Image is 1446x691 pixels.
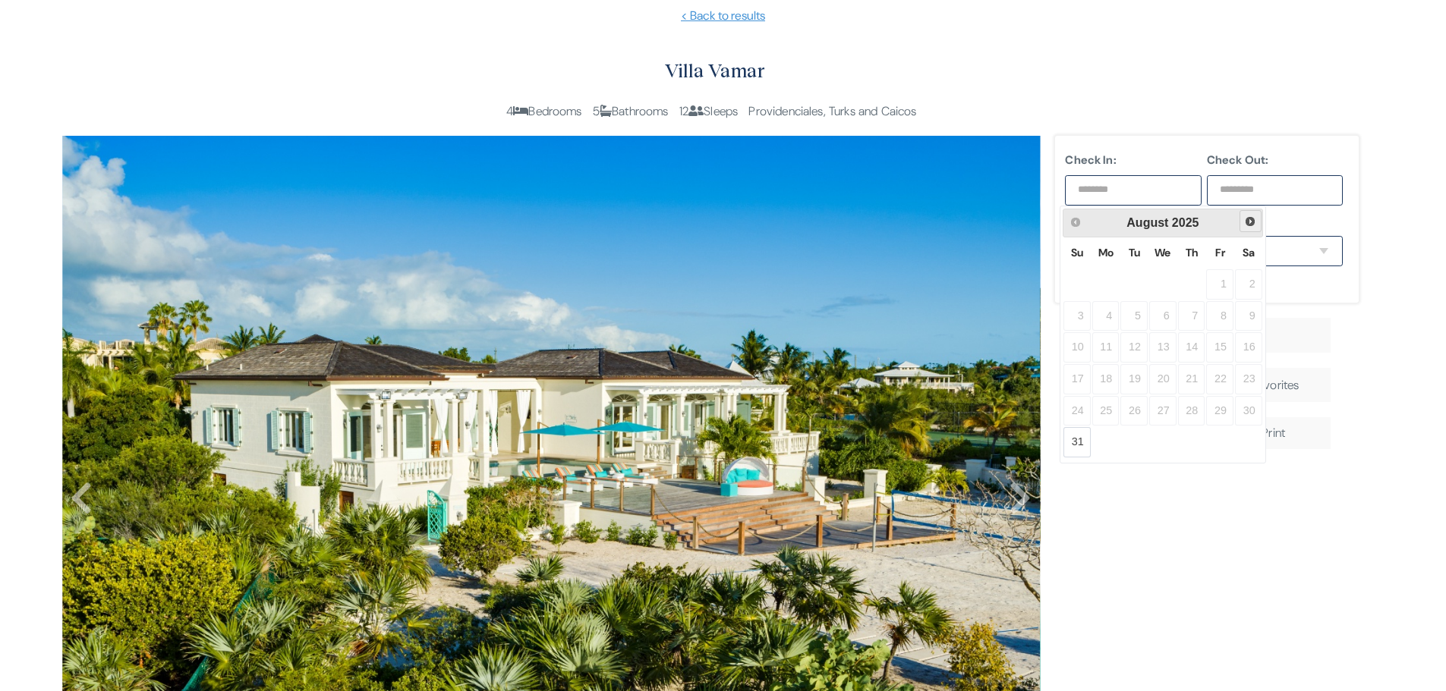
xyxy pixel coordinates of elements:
[1065,151,1202,169] label: Check In:
[1071,246,1083,259] span: Sunday
[1252,377,1299,393] a: Favorites
[506,103,582,119] span: 4 Bedrooms
[1207,151,1344,169] label: Check Out:
[1244,215,1256,228] span: Next
[679,103,738,119] span: 12 Sleeps
[23,7,1423,25] a: < Back to results
[1098,246,1114,259] span: Monday
[1210,423,1325,443] div: Print
[1240,210,1262,232] a: Next
[1207,212,1344,230] label: Children:
[1215,246,1225,259] span: Friday
[62,55,1368,86] h2: Villa Vamar
[1063,427,1091,457] a: 31
[1243,246,1255,259] span: Saturday
[593,103,669,119] span: 5 Bathrooms
[748,103,916,119] span: Providenciales, Turks and Caicos
[1186,246,1198,259] span: Thursday
[1155,246,1170,259] span: Wednesday
[1129,246,1140,259] span: Tuesday
[1172,216,1199,229] span: 2025
[1126,216,1168,229] span: August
